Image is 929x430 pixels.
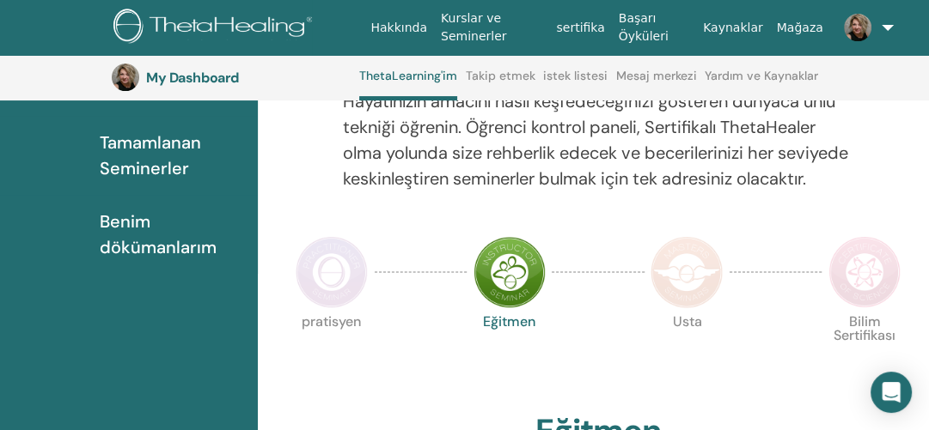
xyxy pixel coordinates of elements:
[612,3,696,52] a: Başarı Öyküleri
[828,315,901,387] p: Bilim Sertifikası
[844,14,871,41] img: default.jpg
[296,315,368,387] p: pratisyen
[871,372,912,413] div: Open Intercom Messenger
[549,12,611,44] a: sertifika
[100,209,244,260] span: Benim dökümanlarım
[770,12,830,44] a: Mağaza
[364,12,434,44] a: Hakkında
[705,69,818,96] a: Yardım ve Kaynaklar
[296,236,368,308] img: Practitioner
[828,236,901,308] img: Certificate of Science
[146,70,318,86] h3: My Dashboard
[359,69,457,100] a: ThetaLearning'im
[466,69,535,96] a: Takip etmek
[434,3,549,52] a: Kurslar ve Seminerler
[616,69,697,96] a: Mesaj merkezi
[113,9,319,47] img: logo.png
[474,315,546,387] p: Eğitmen
[651,315,723,387] p: Usta
[112,64,139,91] img: default.jpg
[696,12,770,44] a: Kaynaklar
[543,69,608,96] a: istek listesi
[343,63,854,191] p: Yolculuğunuz burada başlıyor; ThetaLearning HQ'ya hoş geldiniz. Hayatınızın amacını nasıl keşfede...
[651,236,723,308] img: Master
[474,236,546,308] img: Instructor
[100,130,244,181] span: Tamamlanan Seminerler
